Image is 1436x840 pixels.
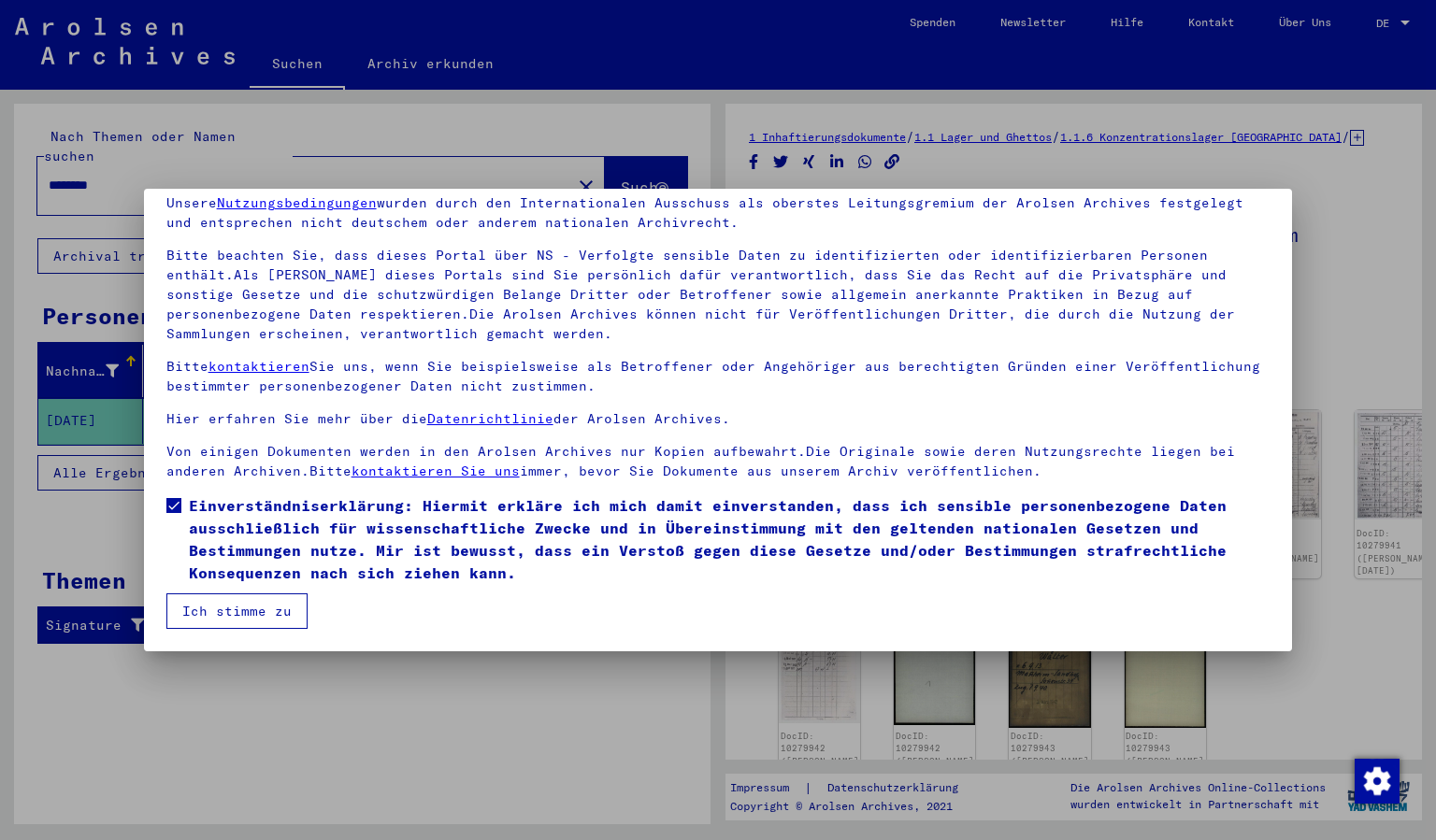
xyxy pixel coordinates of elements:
div: Zustimmung ändern [1354,758,1399,803]
a: kontaktieren Sie uns [352,463,520,479]
p: Hier erfahren Sie mehr über die der Arolsen Archives. [166,409,1271,429]
p: Von einigen Dokumenten werden in den Arolsen Archives nur Kopien aufbewahrt.Die Originale sowie d... [166,442,1271,481]
img: Zustimmung ändern [1355,759,1400,804]
a: kontaktieren [208,358,309,375]
span: Einverständniserklärung: Hiermit erkläre ich mich damit einverstanden, dass ich sensible personen... [189,494,1271,584]
button: Ich stimme zu [166,593,308,629]
p: Bitte Sie uns, wenn Sie beispielsweise als Betroffener oder Angehöriger aus berechtigten Gründen ... [166,357,1271,396]
a: Nutzungsbedingungen [217,194,377,211]
p: Unsere wurden durch den Internationalen Ausschuss als oberstes Leitungsgremium der Arolsen Archiv... [166,193,1271,233]
p: Bitte beachten Sie, dass dieses Portal über NS - Verfolgte sensible Daten zu identifizierten oder... [166,246,1271,344]
a: Datenrichtlinie [427,410,553,427]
